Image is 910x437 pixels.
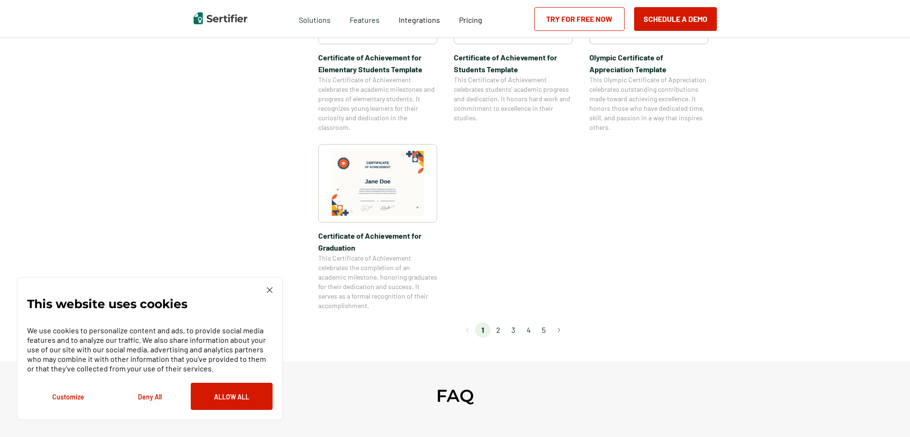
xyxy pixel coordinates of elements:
[399,13,440,25] a: Integrations
[536,322,551,338] li: page 5
[534,7,625,31] a: Try for Free Now
[27,299,187,309] p: This website uses cookies
[436,385,474,406] h2: FAQ
[350,13,380,25] span: Features
[318,230,437,253] span: Certificate of Achievement for Graduation
[399,15,440,24] span: Integrations
[459,13,482,25] a: Pricing
[475,322,490,338] li: page 1
[109,383,191,410] button: Deny All
[194,12,247,24] img: Sertifier | Digital Credentialing Platform
[27,383,109,410] button: Customize
[521,322,536,338] li: page 4
[332,151,424,216] img: Certificate of Achievement for Graduation
[318,51,437,75] span: Certificate of Achievement for Elementary Students Template
[299,13,331,25] span: Solutions
[589,75,708,132] span: This Olympic Certificate of Appreciation celebrates outstanding contributions made toward achievi...
[634,7,717,31] button: Schedule a Demo
[318,144,437,311] a: Certificate of Achievement for GraduationCertificate of Achievement for GraduationThis Certificat...
[862,391,910,437] iframe: Chat Widget
[27,326,273,373] p: We use cookies to personalize content and ads, to provide social media features and to analyze ou...
[318,253,437,311] span: This Certificate of Achievement celebrates the completion of an academic milestone, honoring grad...
[267,287,273,293] img: Cookie Popup Close
[589,51,708,75] span: Olympic Certificate of Appreciation​ Template
[454,51,573,75] span: Certificate of Achievement for Students Template
[506,322,521,338] li: page 3
[318,75,437,132] span: This Certificate of Achievement celebrates the academic milestones and progress of elementary stu...
[459,15,482,24] span: Pricing
[191,383,273,410] button: Allow All
[460,322,475,338] button: Go to previous page
[490,322,506,338] li: page 2
[454,75,573,123] span: This Certificate of Achievement celebrates students’ academic progress and dedication. It honors ...
[551,322,567,338] button: Go to next page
